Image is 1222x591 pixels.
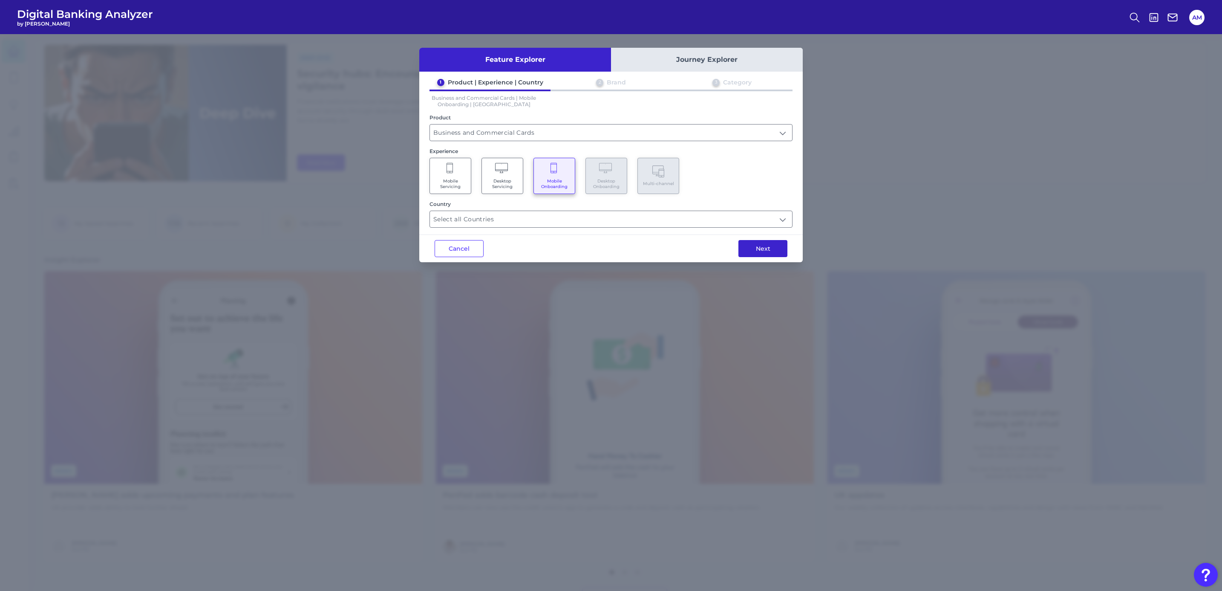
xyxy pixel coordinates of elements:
div: Experience [429,148,793,154]
button: Multi-channel [637,158,679,194]
div: Product | Experience | Country [448,78,543,86]
button: Cancel [435,240,484,257]
button: Open Resource Center [1194,563,1218,587]
span: Digital Banking Analyzer [17,8,153,20]
span: Multi-channel [643,181,674,186]
div: Brand [607,78,626,86]
button: Desktop Onboarding [585,158,627,194]
div: 3 [712,79,720,86]
span: Desktop Servicing [486,178,519,189]
button: Journey Explorer [611,48,803,72]
span: by [PERSON_NAME] [17,20,153,27]
div: 1 [437,79,444,86]
span: Mobile Onboarding [538,178,571,189]
span: Mobile Servicing [434,178,467,189]
button: Desktop Servicing [481,158,523,194]
div: Category [723,78,752,86]
div: Country [429,201,793,207]
button: Mobile Onboarding [533,158,575,194]
button: Mobile Servicing [429,158,471,194]
p: Business and Commercial Cards | Mobile Onboarding | [GEOGRAPHIC_DATA] [429,95,539,107]
div: 2 [596,79,603,86]
button: Feature Explorer [419,48,611,72]
span: Desktop Onboarding [590,178,623,189]
button: AM [1189,10,1205,25]
button: Next [738,240,787,257]
div: Product [429,114,793,121]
